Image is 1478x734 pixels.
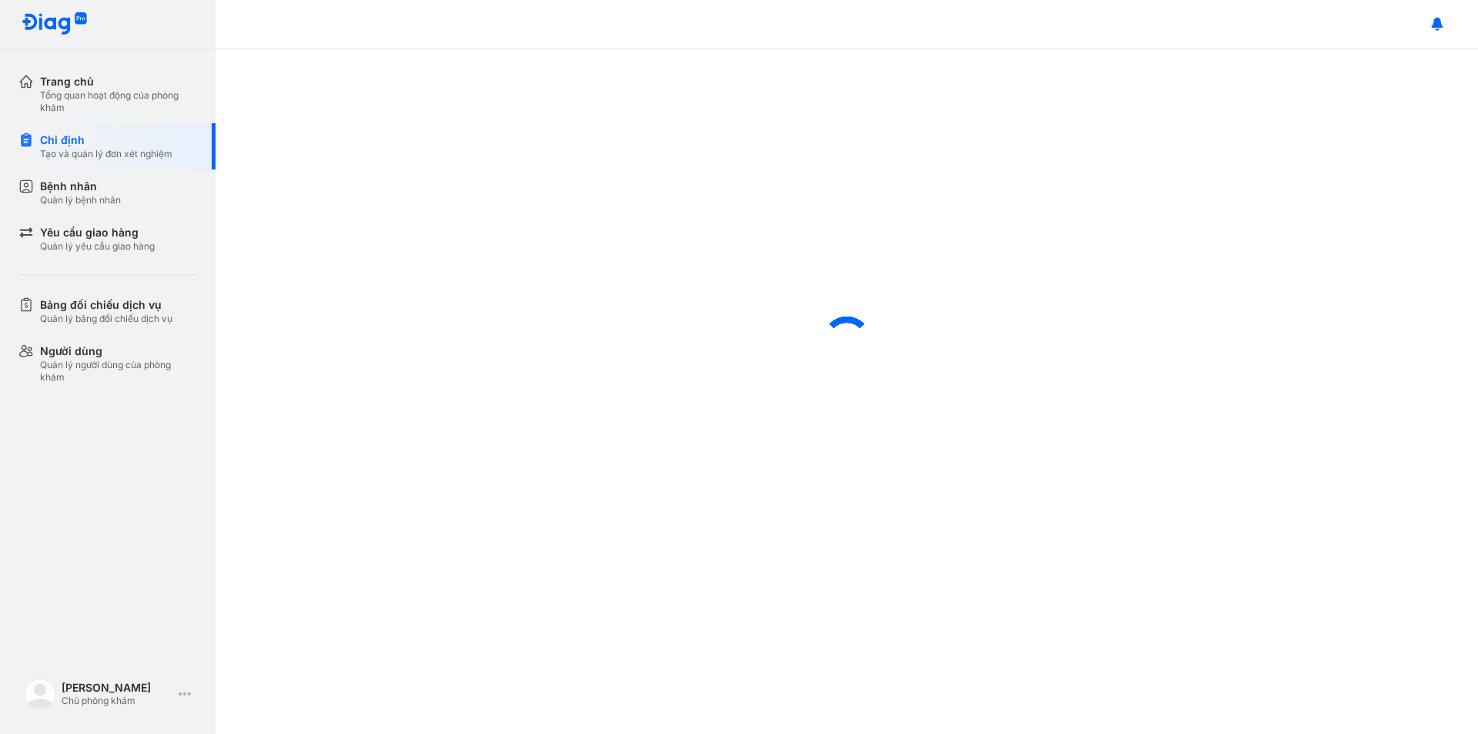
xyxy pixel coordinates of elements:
[40,74,197,89] div: Trang chủ
[40,297,172,313] div: Bảng đối chiếu dịch vụ
[40,148,172,160] div: Tạo và quản lý đơn xét nghiệm
[40,89,197,114] div: Tổng quan hoạt động của phòng khám
[25,679,55,709] img: logo
[40,240,155,253] div: Quản lý yêu cầu giao hàng
[40,179,121,194] div: Bệnh nhân
[22,12,88,36] img: logo
[40,132,172,148] div: Chỉ định
[40,194,121,206] div: Quản lý bệnh nhân
[40,313,172,325] div: Quản lý bảng đối chiếu dịch vụ
[62,695,172,707] div: Chủ phòng khám
[62,681,172,695] div: [PERSON_NAME]
[40,344,197,359] div: Người dùng
[40,225,155,240] div: Yêu cầu giao hàng
[40,359,197,384] div: Quản lý người dùng của phòng khám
